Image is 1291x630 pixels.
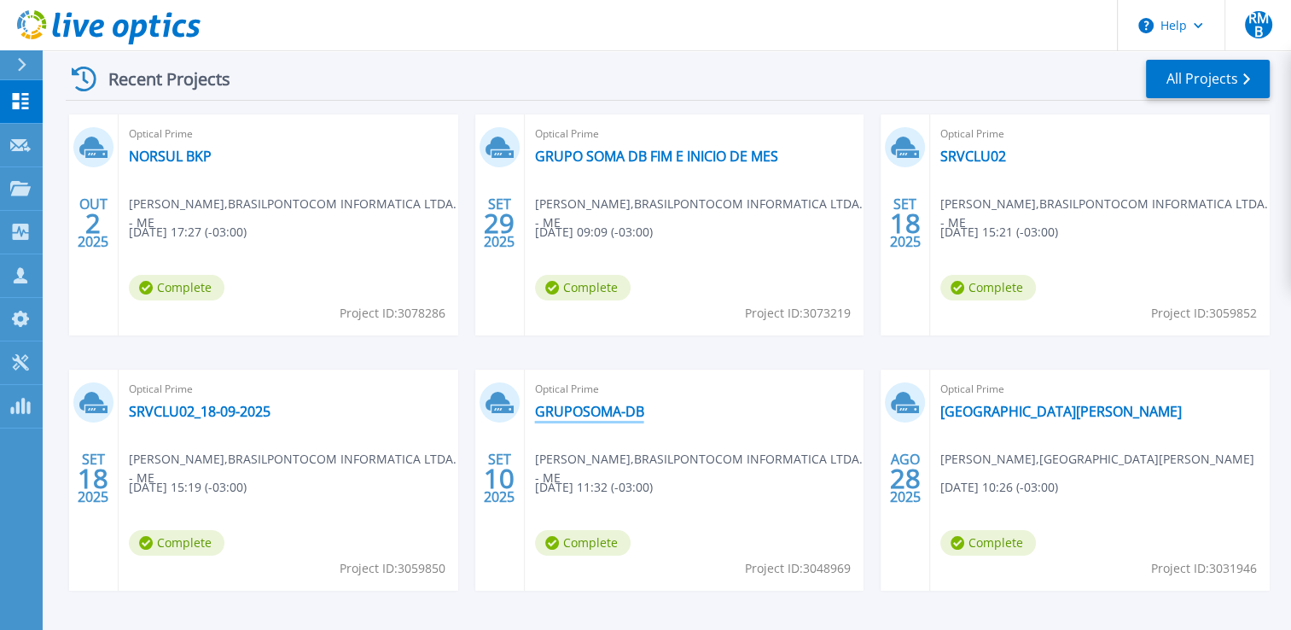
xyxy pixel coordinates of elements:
[535,450,864,487] span: [PERSON_NAME] , BRASILPONTOCOM INFORMATICA LTDA. - ME
[889,447,922,510] div: AGO 2025
[129,195,458,232] span: [PERSON_NAME] , BRASILPONTOCOM INFORMATICA LTDA. - ME
[535,380,854,399] span: Optical Prime
[85,216,101,230] span: 2
[535,275,631,300] span: Complete
[129,223,247,242] span: [DATE] 17:27 (-03:00)
[745,304,851,323] span: Project ID: 3073219
[745,559,851,578] span: Project ID: 3048969
[1146,60,1270,98] a: All Projects
[940,450,1254,469] span: [PERSON_NAME] , [GEOGRAPHIC_DATA][PERSON_NAME]
[890,216,921,230] span: 18
[940,275,1036,300] span: Complete
[129,403,270,420] a: SRVCLU02_18-09-2025
[940,125,1259,143] span: Optical Prime
[77,447,109,510] div: SET 2025
[1151,304,1257,323] span: Project ID: 3059852
[484,216,515,230] span: 29
[1245,11,1272,38] span: RMB
[129,450,458,487] span: [PERSON_NAME] , BRASILPONTOCOM INFORMATICA LTDA. - ME
[940,148,1006,165] a: SRVCLU02
[535,125,854,143] span: Optical Prime
[535,223,653,242] span: [DATE] 09:09 (-03:00)
[77,192,109,254] div: OUT 2025
[340,304,445,323] span: Project ID: 3078286
[535,530,631,556] span: Complete
[535,148,778,165] a: GRUPO SOMA DB FIM E INICIO DE MES
[129,125,448,143] span: Optical Prime
[940,195,1270,232] span: [PERSON_NAME] , BRASILPONTOCOM INFORMATICA LTDA. - ME
[129,275,224,300] span: Complete
[889,192,922,254] div: SET 2025
[129,530,224,556] span: Complete
[940,403,1182,420] a: [GEOGRAPHIC_DATA][PERSON_NAME]
[535,195,864,232] span: [PERSON_NAME] , BRASILPONTOCOM INFORMATICA LTDA. - ME
[129,478,247,497] span: [DATE] 15:19 (-03:00)
[535,403,644,420] a: GRUPOSOMA-DB
[940,478,1058,497] span: [DATE] 10:26 (-03:00)
[78,471,108,486] span: 18
[940,380,1259,399] span: Optical Prime
[129,148,212,165] a: NORSUL BKP
[1151,559,1257,578] span: Project ID: 3031946
[340,559,445,578] span: Project ID: 3059850
[484,471,515,486] span: 10
[940,223,1058,242] span: [DATE] 15:21 (-03:00)
[483,192,515,254] div: SET 2025
[535,478,653,497] span: [DATE] 11:32 (-03:00)
[940,530,1036,556] span: Complete
[66,58,253,100] div: Recent Projects
[129,380,448,399] span: Optical Prime
[483,447,515,510] div: SET 2025
[890,471,921,486] span: 28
